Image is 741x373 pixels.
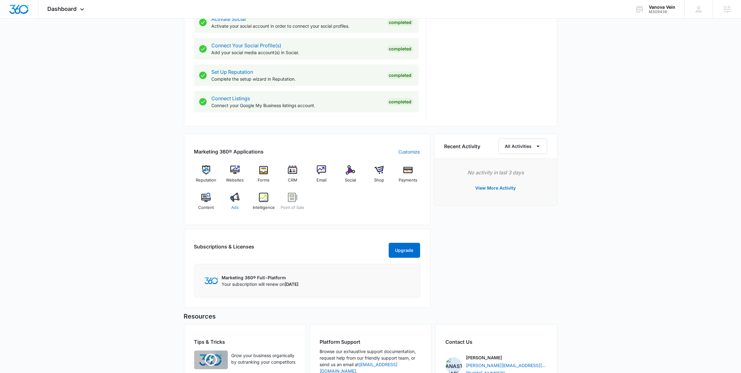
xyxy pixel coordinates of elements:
[444,169,547,176] p: No activity in last 3 days
[223,165,247,188] a: Websites
[226,177,244,183] span: Websites
[387,72,414,79] div: Completed
[194,148,264,155] h2: Marketing 360® Applications
[204,277,218,284] img: Marketing 360 Logo
[389,243,420,258] button: Upgrade
[212,95,250,102] a: Connect Listings
[320,338,421,346] h2: Platform Support
[281,193,305,215] a: Point of Sale
[258,177,270,183] span: Forms
[288,177,297,183] span: CRM
[231,205,239,211] span: Ads
[446,338,547,346] h2: Contact Us
[387,19,414,26] div: Completed
[194,165,218,188] a: Reputation
[222,274,299,281] p: Marketing 360® Full-Platform
[310,165,334,188] a: Email
[374,177,384,183] span: Shop
[396,165,420,188] a: Payments
[399,177,417,183] span: Payments
[338,165,362,188] a: Social
[196,177,216,183] span: Reputation
[399,149,420,155] a: Customize
[194,193,218,215] a: Content
[317,177,326,183] span: Email
[194,338,296,346] h2: Tips & Tricks
[285,281,299,287] span: [DATE]
[223,193,247,215] a: Ads
[212,76,382,82] p: Complete the setup wizard in Reputation.
[232,352,296,365] p: Grow your business organically by outranking your competitors
[367,165,391,188] a: Shop
[253,205,275,211] span: Intelligence
[212,42,282,49] a: Connect Your Social Profile(s)
[345,177,356,183] span: Social
[252,193,276,215] a: Intelligence
[184,312,557,321] h5: Resources
[499,139,547,154] button: All Activities
[649,5,675,10] div: account name
[194,243,255,255] h2: Subscriptions & Licenses
[252,165,276,188] a: Forms
[212,49,382,56] p: Add your social media account(s) in Social.
[212,23,382,29] p: Activate your social account in order to connect your social profiles.
[649,10,675,14] div: account id
[194,351,228,369] img: Quick Overview Video
[198,205,214,211] span: Content
[466,362,547,369] a: [PERSON_NAME][EMAIL_ADDRESS][PERSON_NAME][DOMAIN_NAME]
[281,165,305,188] a: CRM
[212,16,246,22] a: Activate Social
[281,205,304,211] span: Point of Sale
[466,354,502,361] p: [PERSON_NAME]
[212,102,382,109] p: Connect your Google My Business listings account.
[444,143,481,150] h6: Recent Activity
[48,6,77,12] span: Dashboard
[212,69,253,75] a: Set Up Reputation
[387,45,414,53] div: Completed
[469,181,522,196] button: View More Activity
[387,98,414,106] div: Completed
[222,281,299,287] p: Your subscription will renew on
